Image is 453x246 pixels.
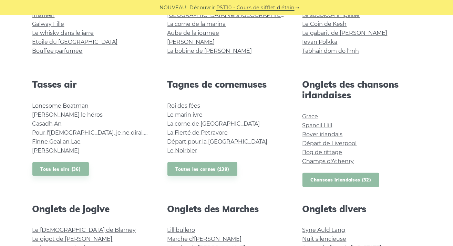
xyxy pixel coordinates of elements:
a: Départ pour la [GEOGRAPHIC_DATA] [167,138,268,145]
h2: Onglets des Marches [167,204,286,214]
h2: Onglets divers [302,204,421,214]
a: Rover irlandais [302,131,343,138]
span: NOUVEAU: [159,4,187,12]
a: Le marin ivre [167,111,203,118]
a: Le gigot de [PERSON_NAME] [32,236,113,242]
a: Bouffée parfumée [32,48,83,54]
a: Le soubloo-l'impasse [302,12,360,18]
h2: Tagnes de cornemuses [167,79,286,90]
a: Lonesome Boatman [32,102,89,109]
a: La Fierté de Petravore [167,129,228,136]
a: Le [DEMOGRAPHIC_DATA] de Blarney [32,227,136,233]
a: Marche d'[PERSON_NAME] [167,236,242,242]
h2: Onglets des chansons irlandaises [302,79,421,100]
a: [PERSON_NAME] le héros [32,111,103,118]
a: Chansons irlandaises (32) [302,173,380,187]
a: PST10 - Cours de sifflet d'étain [216,4,295,12]
a: Ievan Polkka [302,39,338,45]
a: Le gabarit de [PERSON_NAME] [302,30,388,36]
h2: Onglets de jogive [32,204,151,214]
a: Roi des fées [167,102,200,109]
h2: Tasses air [32,79,151,90]
a: Le whisky dans le jarre [32,30,94,36]
a: Étoile du [GEOGRAPHIC_DATA] [32,39,118,45]
a: Inisheer [32,12,55,18]
a: Casadh An [32,120,62,127]
a: Le Coin de Kesh [302,21,347,27]
a: Champs d'Athenry [302,158,354,165]
a: Lillibullero [167,227,195,233]
a: Le Noirbier [167,147,197,154]
a: Galway Fille [32,21,64,27]
span: Découvrir [189,4,215,12]
a: [PERSON_NAME] [32,147,80,154]
a: Tabhair dom do l'mh [302,48,359,54]
a: Nuit silencieuse [302,236,347,242]
a: Syne Auld Lang [302,227,346,233]
a: Tous les airs (36) [32,162,89,176]
a: La corne de [GEOGRAPHIC_DATA] [167,120,260,127]
a: Toutes les cornes (139) [167,162,238,176]
a: Départ de Liverpool [302,140,357,147]
a: Bog de rittage [302,149,342,156]
a: La bobine de [PERSON_NAME] [167,48,252,54]
a: Aube de la journée [167,30,219,36]
a: [PERSON_NAME] [167,39,215,45]
a: Grace [302,113,318,120]
a: Finne Geal an Lae [32,138,81,145]
a: Spancil Hill [302,122,332,129]
a: [GEOGRAPHIC_DATA] vers [GEOGRAPHIC_DATA] [167,12,300,18]
a: La corne de la marina [167,21,226,27]
a: Pour l'[DEMOGRAPHIC_DATA], je ne dirai pas son nom [32,129,180,136]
